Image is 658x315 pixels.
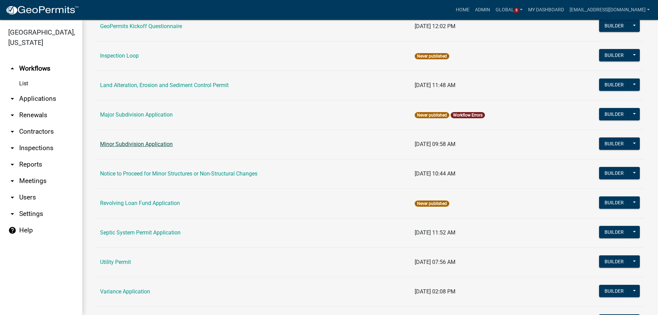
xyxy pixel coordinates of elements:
span: [DATE] 11:52 AM [415,229,455,236]
i: arrow_drop_up [8,64,16,73]
button: Builder [599,78,629,91]
a: Variance Application [100,288,150,295]
i: help [8,226,16,234]
button: Builder [599,285,629,297]
i: arrow_drop_down [8,177,16,185]
button: Builder [599,49,629,61]
button: Builder [599,137,629,150]
i: arrow_drop_down [8,193,16,202]
i: arrow_drop_down [8,128,16,136]
button: Builder [599,20,629,32]
a: Inspection Loop [100,52,139,59]
i: arrow_drop_down [8,160,16,169]
i: arrow_drop_down [8,95,16,103]
a: [EMAIL_ADDRESS][DOMAIN_NAME] [567,3,653,16]
span: Never published [415,201,449,207]
span: Never published [415,112,449,118]
i: arrow_drop_down [8,144,16,152]
a: Minor Subdivision Application [100,141,173,147]
a: Land Alteration, Erosion and Sediment Control Permit [100,82,229,88]
a: Admin [472,3,493,16]
span: Never published [415,53,449,59]
a: Revolving Loan Fund Application [100,200,180,206]
a: Notice to Proceed for Minor Structures or Non-Structural Changes [100,170,257,177]
i: arrow_drop_down [8,210,16,218]
a: Global5 [493,3,526,16]
a: Septic System Permit Application [100,229,181,236]
a: Utility Permit [100,259,131,265]
span: [DATE] 12:02 PM [415,23,455,29]
span: [DATE] 10:44 AM [415,170,455,177]
span: 5 [514,8,519,13]
span: [DATE] 09:58 AM [415,141,455,147]
button: Builder [599,196,629,209]
span: [DATE] 11:48 AM [415,82,455,88]
a: My Dashboard [525,3,567,16]
span: [DATE] 07:56 AM [415,259,455,265]
a: Workflow Errors [453,113,483,118]
button: Builder [599,255,629,268]
i: arrow_drop_down [8,111,16,119]
button: Builder [599,108,629,120]
a: Major Subdivision Application [100,111,173,118]
button: Builder [599,167,629,179]
button: Builder [599,226,629,238]
span: [DATE] 02:08 PM [415,288,455,295]
a: Home [453,3,472,16]
a: GeoPermits Kickoff Questionnaire [100,23,182,29]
